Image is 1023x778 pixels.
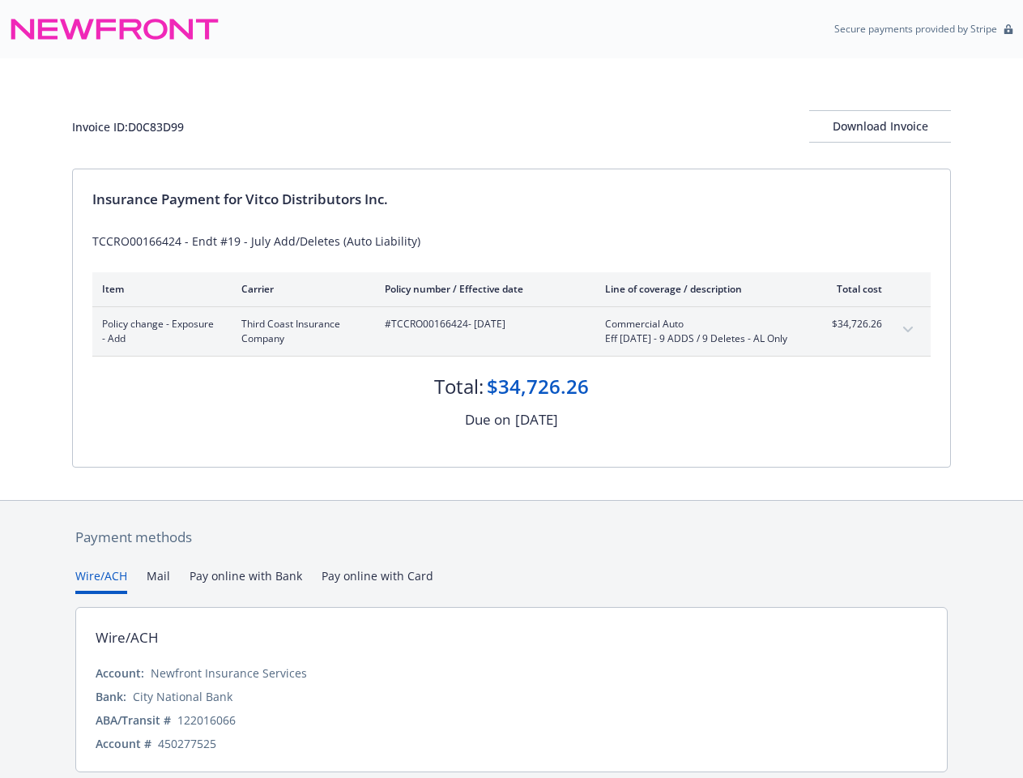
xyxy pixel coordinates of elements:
[322,567,433,594] button: Pay online with Card
[385,317,579,331] span: #TCCRO00166424 - [DATE]
[96,735,151,752] div: Account #
[241,317,359,346] span: Third Coast Insurance Company
[809,111,951,142] div: Download Invoice
[72,118,184,135] div: Invoice ID: D0C83D99
[96,688,126,705] div: Bank:
[177,712,236,729] div: 122016066
[809,110,951,143] button: Download Invoice
[605,331,795,346] span: Eff [DATE] - 9 ADDS / 9 Deletes - AL Only
[102,317,215,346] span: Policy change - Exposure - Add
[515,409,558,430] div: [DATE]
[385,282,579,296] div: Policy number / Effective date
[241,282,359,296] div: Carrier
[821,317,882,331] span: $34,726.26
[133,688,232,705] div: City National Bank
[605,317,795,346] span: Commercial AutoEff [DATE] - 9 ADDS / 9 Deletes - AL Only
[821,282,882,296] div: Total cost
[465,409,510,430] div: Due on
[92,189,931,210] div: Insurance Payment for Vitco Distributors Inc.
[96,627,159,648] div: Wire/ACH
[158,735,216,752] div: 450277525
[96,712,171,729] div: ABA/Transit #
[75,567,127,594] button: Wire/ACH
[102,282,215,296] div: Item
[605,317,795,331] span: Commercial Auto
[92,307,931,356] div: Policy change - Exposure - AddThird Coast Insurance Company#TCCRO00166424- [DATE]Commercial AutoE...
[190,567,302,594] button: Pay online with Bank
[895,317,921,343] button: expand content
[151,665,307,682] div: Newfront Insurance Services
[487,373,589,400] div: $34,726.26
[92,233,931,250] div: TCCRO00166424 - Endt #19 - July Add/Deletes (Auto Liability)
[834,22,997,36] p: Secure payments provided by Stripe
[75,527,948,548] div: Payment methods
[605,282,795,296] div: Line of coverage / description
[434,373,484,400] div: Total:
[147,567,170,594] button: Mail
[96,665,144,682] div: Account:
